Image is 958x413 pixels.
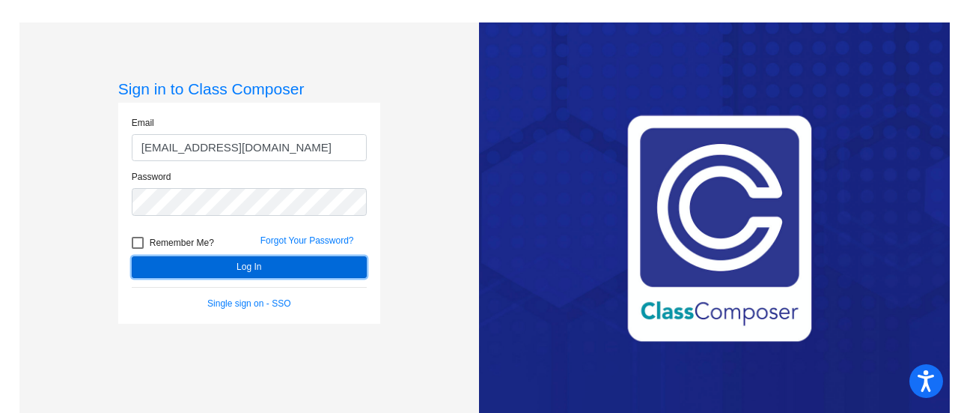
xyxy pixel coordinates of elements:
h3: Sign in to Class Composer [118,79,380,98]
button: Log In [132,256,367,278]
label: Email [132,116,154,130]
a: Forgot Your Password? [260,235,354,246]
a: Single sign on - SSO [207,298,290,309]
span: Remember Me? [150,234,214,252]
label: Password [132,170,171,184]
